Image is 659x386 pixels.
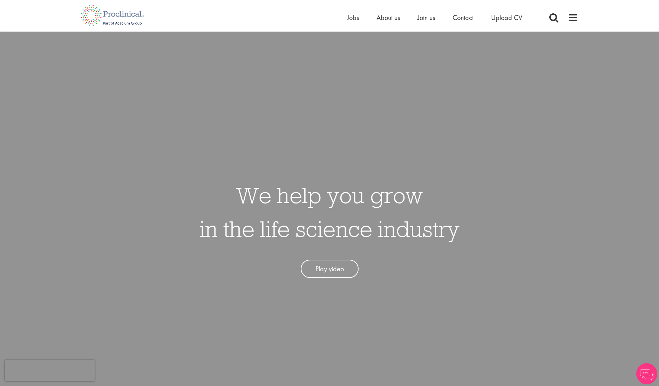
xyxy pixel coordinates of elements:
[199,178,460,246] h1: We help you grow in the life science industry
[301,260,359,278] a: Play video
[636,363,657,384] img: Chatbot
[453,13,474,22] a: Contact
[347,13,359,22] a: Jobs
[417,13,435,22] a: Join us
[491,13,522,22] a: Upload CV
[376,13,400,22] a: About us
